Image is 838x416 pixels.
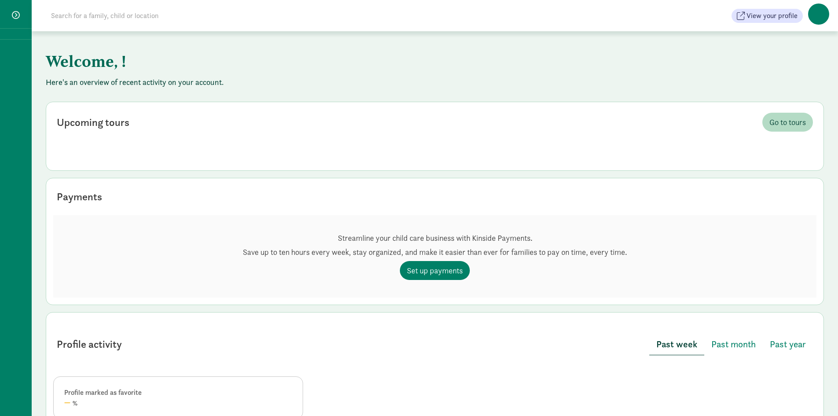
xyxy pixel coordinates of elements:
div: Upcoming tours [57,114,129,130]
button: Past month [704,334,763,355]
div: % [64,398,292,408]
span: View your profile [747,11,798,21]
span: Go to tours [769,116,806,128]
button: View your profile [732,9,803,23]
span: Past year [770,337,806,351]
span: Set up payments [407,265,463,276]
input: Search for a family, child or location [46,7,293,25]
span: Past month [711,337,756,351]
p: Streamline your child care business with Kinside Payments. [243,233,627,243]
button: Past year [763,334,813,355]
p: Here's an overview of recent activity on your account. [46,77,824,88]
div: Profile marked as favorite [64,387,292,398]
a: Set up payments [400,261,470,280]
h1: Welcome, ! [46,45,481,77]
p: Save up to ten hours every week, stay organized, and make it easier than ever for families to pay... [243,247,627,258]
span: Past week [656,337,697,351]
a: Go to tours [762,113,813,132]
button: Past week [649,334,704,355]
div: Profile activity [57,336,122,352]
div: Payments [57,189,102,205]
